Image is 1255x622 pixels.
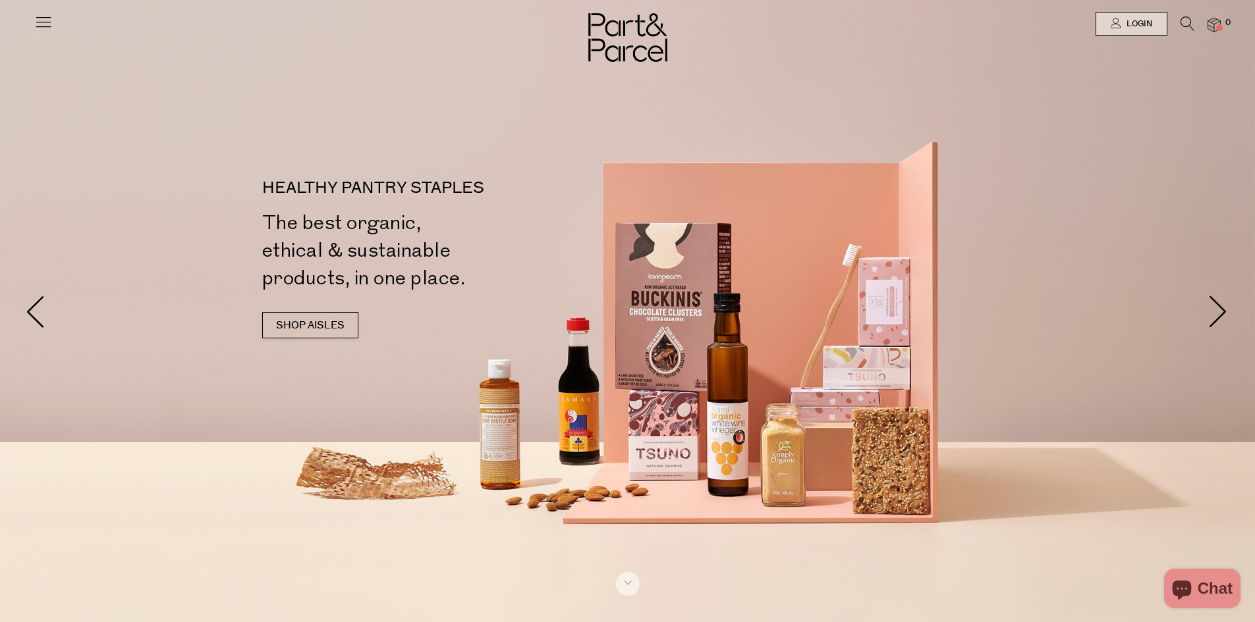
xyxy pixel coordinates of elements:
[1123,18,1152,30] span: Login
[262,180,633,196] p: HEALTHY PANTRY STAPLES
[1160,569,1244,611] inbox-online-store-chat: Shopify online store chat
[1208,18,1221,32] a: 0
[588,13,667,62] img: Part&Parcel
[262,209,633,292] h2: The best organic, ethical & sustainable products, in one place.
[1222,17,1234,29] span: 0
[1096,12,1167,36] a: Login
[262,312,358,338] a: SHOP AISLES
